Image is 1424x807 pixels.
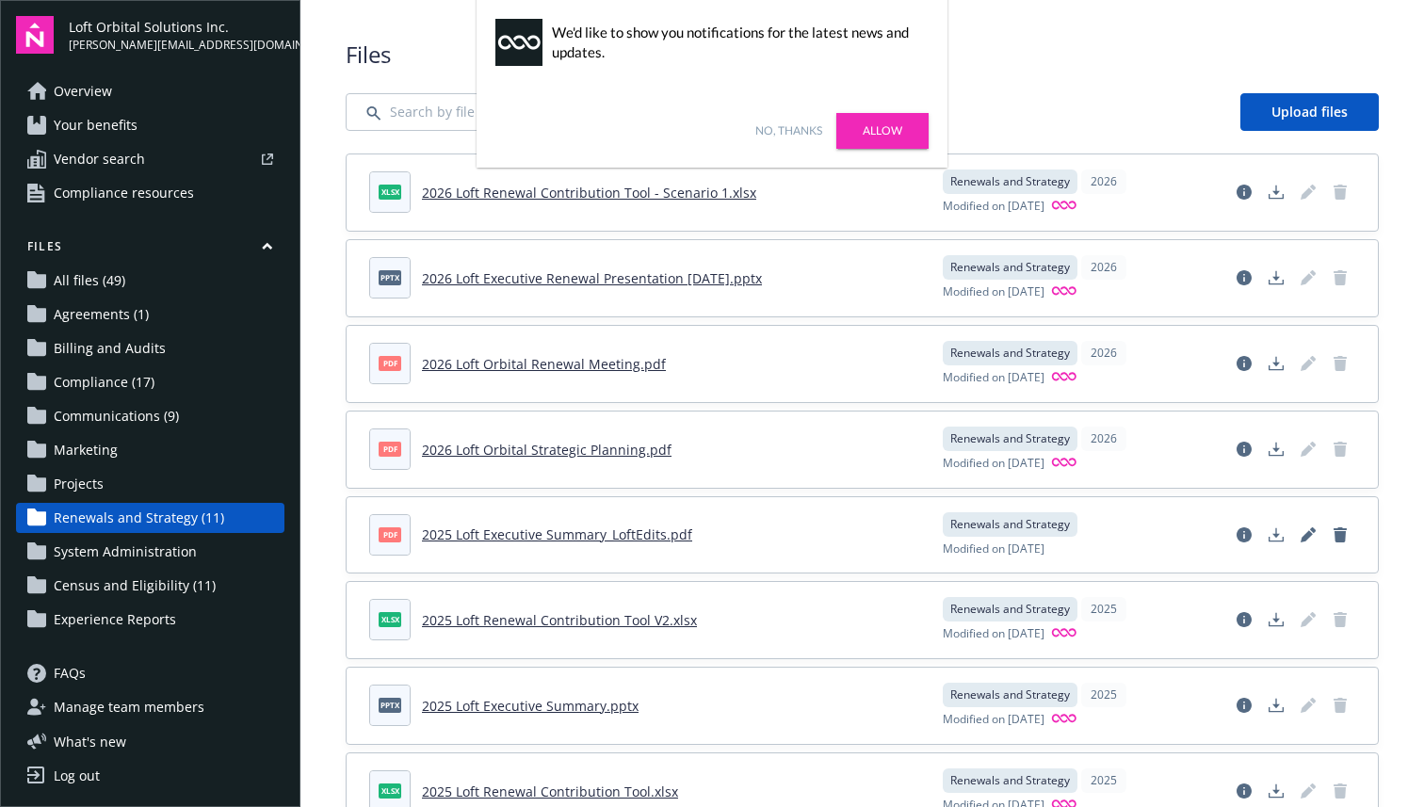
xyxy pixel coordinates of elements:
[1293,776,1323,806] span: Edit document
[54,503,224,533] span: Renewals and Strategy (11)
[16,16,54,54] img: navigator-logo.svg
[950,516,1070,533] span: Renewals and Strategy
[943,625,1044,643] span: Modified on [DATE]
[552,23,919,62] div: We'd like to show you notifications for the latest news and updates.
[346,39,1379,71] span: Files
[1271,103,1348,121] span: Upload files
[1325,434,1355,464] a: Delete document
[16,266,284,296] a: All files (49)
[422,269,762,287] a: 2026 Loft Executive Renewal Presentation [DATE].pptx
[1261,263,1291,293] a: Download document
[54,401,179,431] span: Communications (9)
[1081,341,1126,365] div: 2026
[1293,434,1323,464] span: Edit document
[1229,690,1259,720] a: View file details
[943,283,1044,301] span: Modified on [DATE]
[1081,597,1126,621] div: 2025
[54,110,138,140] span: Your benefits
[16,178,284,208] a: Compliance resources
[755,122,822,139] a: No, thanks
[422,697,639,715] a: 2025 Loft Executive Summary.pptx
[1229,605,1259,635] a: View file details
[1261,776,1291,806] a: Download document
[16,144,284,174] a: Vendor search
[422,783,678,800] a: 2025 Loft Renewal Contribution Tool.xlsx
[16,238,284,262] button: Files
[54,333,166,363] span: Billing and Audits
[54,571,216,601] span: Census and Eligibility (11)
[16,571,284,601] a: Census and Eligibility (11)
[422,184,756,202] a: 2026 Loft Renewal Contribution Tool - Scenario 1.xlsx
[54,732,126,751] span: What ' s new
[16,110,284,140] a: Your benefits
[1081,427,1126,451] div: 2026
[379,612,401,626] span: xlsx
[1325,177,1355,207] span: Delete document
[943,198,1044,216] span: Modified on [DATE]
[379,698,401,712] span: pptx
[16,76,284,106] a: Overview
[1261,605,1291,635] a: Download document
[1325,605,1355,635] span: Delete document
[54,144,145,174] span: Vendor search
[16,732,156,751] button: What's new
[54,605,176,635] span: Experience Reports
[54,469,104,499] span: Projects
[1293,177,1323,207] span: Edit document
[1293,263,1323,293] span: Edit document
[1325,776,1355,806] a: Delete document
[950,772,1070,789] span: Renewals and Strategy
[54,692,204,722] span: Manage team members
[1325,263,1355,293] span: Delete document
[422,355,666,373] a: 2026 Loft Orbital Renewal Meeting.pdf
[422,525,692,543] a: 2025 Loft Executive Summary_LoftEdits.pdf
[1229,263,1259,293] a: View file details
[1081,768,1126,793] div: 2025
[379,185,401,199] span: xlsx
[1261,520,1291,550] a: Download document
[16,435,284,465] a: Marketing
[69,16,284,54] button: Loft Orbital Solutions Inc.[PERSON_NAME][EMAIL_ADDRESS][DOMAIN_NAME]
[1325,520,1355,550] a: Delete document
[16,469,284,499] a: Projects
[1229,348,1259,379] a: View file details
[54,178,194,208] span: Compliance resources
[950,430,1070,447] span: Renewals and Strategy
[950,173,1070,190] span: Renewals and Strategy
[69,17,284,37] span: Loft Orbital Solutions Inc.
[943,711,1044,729] span: Modified on [DATE]
[16,503,284,533] a: Renewals and Strategy (11)
[16,537,284,567] a: System Administration
[16,692,284,722] a: Manage team members
[950,686,1070,703] span: Renewals and Strategy
[1293,520,1323,550] a: Edit document
[1229,776,1259,806] a: View file details
[943,541,1044,557] span: Modified on [DATE]
[379,356,401,370] span: pdf
[16,299,284,330] a: Agreements (1)
[1293,690,1323,720] span: Edit document
[54,367,154,397] span: Compliance (17)
[950,345,1070,362] span: Renewals and Strategy
[1325,348,1355,379] span: Delete document
[1240,93,1379,131] a: Upload files
[422,441,672,459] a: 2026 Loft Orbital Strategic Planning.pdf
[1081,255,1126,280] div: 2026
[943,455,1044,473] span: Modified on [DATE]
[1293,605,1323,635] span: Edit document
[1325,690,1355,720] span: Delete document
[1229,177,1259,207] a: View file details
[1261,177,1291,207] a: Download document
[16,367,284,397] a: Compliance (17)
[1081,683,1126,707] div: 2025
[379,783,401,798] span: xlsx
